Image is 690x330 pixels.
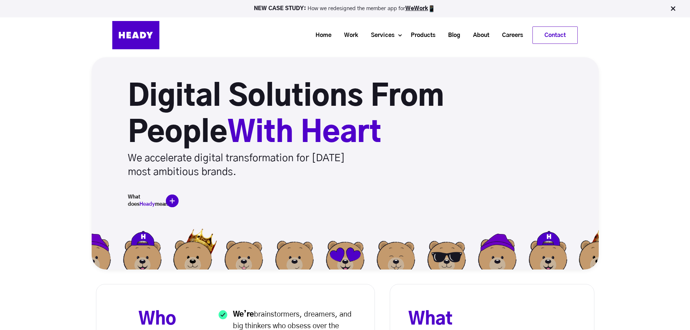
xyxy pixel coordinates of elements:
span: Who [138,311,176,328]
strong: NEW CASE STUDY: [254,6,308,11]
h5: What does mean? [128,193,164,208]
img: Bear4-3 [66,227,117,278]
span: With Heart [227,119,381,148]
a: WeWork [405,6,428,11]
img: Heady_Logo_Web-01 (1) [112,21,159,49]
img: Bear3-3 [168,227,218,278]
strong: We’re [233,311,254,318]
a: Products [402,29,439,42]
h1: Digital Solutions From People [128,79,512,151]
a: Home [306,29,335,42]
span: Heady [139,202,155,207]
div: Navigation Menu [167,26,578,44]
img: Bear4-3 [472,227,523,278]
a: About [464,29,493,42]
img: Bear3-3 [573,227,624,278]
img: Bear8-3 [371,227,421,278]
img: Close Bar [669,5,677,12]
a: Work [335,29,362,42]
a: Blog [439,29,464,42]
p: How we redesigned the member app for [3,5,687,12]
img: Bear5-3 [218,227,269,278]
img: Bear1-3 [269,227,320,278]
img: Bear7-3 [320,227,371,278]
a: Careers [493,29,527,42]
img: Bear2-3 [523,227,573,278]
img: plus-icon [166,195,179,207]
img: app emoji [428,5,435,12]
img: Bear2-3 [117,227,168,278]
img: Bear6-3 [421,227,472,278]
a: Services [362,29,398,42]
p: We accelerate digital transformation for [DATE] most ambitious brands. [128,151,365,179]
a: Contact [533,27,577,43]
span: What [408,311,453,328]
